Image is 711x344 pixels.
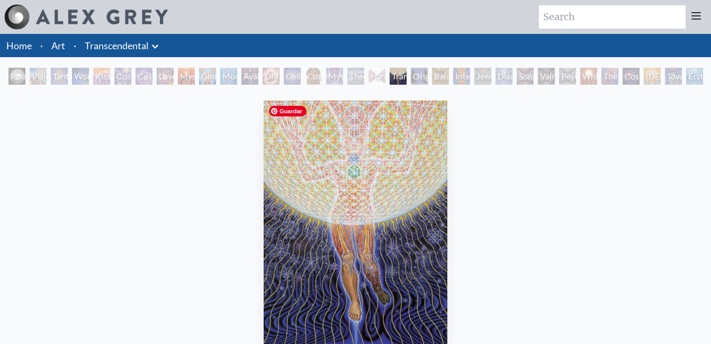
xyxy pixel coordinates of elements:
[284,68,301,85] div: Collective Vision
[93,68,110,85] div: Kiss of the [MEDICAL_DATA]
[665,68,682,85] div: Toward the One
[85,38,149,53] a: Transcendental
[199,68,216,85] div: Glimpsing the Empyrean
[114,68,131,85] div: Cosmic Creativity
[263,68,280,85] div: DMT - The Spirit Molecule
[601,68,618,85] div: The Great Turn
[69,34,80,57] li: ·
[178,68,195,85] div: Mysteriosa 2
[241,68,258,85] div: Ayahuasca Visitation
[30,68,47,85] div: Visionary Origin of Language
[686,68,703,85] div: Ecstasy
[36,34,47,57] li: ·
[539,5,686,29] input: Search
[136,68,152,85] div: Cosmic Artist
[6,40,32,51] a: Home
[51,38,65,53] a: Art
[623,68,640,85] div: Cosmic Consciousness
[72,68,89,85] div: Wonder
[220,68,237,85] div: Monochord
[305,68,322,85] div: Cosmic [DEMOGRAPHIC_DATA]
[474,68,491,85] div: Jewel Being
[432,68,449,85] div: Bardo Being
[390,68,407,85] div: Transfiguration
[559,68,576,85] div: Peyote Being
[580,68,597,85] div: White Light
[347,68,364,85] div: Theologue
[517,68,534,85] div: Song of Vajra Being
[8,68,25,85] div: Polar Unity Spiral
[326,68,343,85] div: Mystic Eye
[269,106,307,116] span: Guardar
[496,68,512,85] div: Diamond Being
[411,68,428,85] div: Original Face
[538,68,555,85] div: Vajra Being
[644,68,661,85] div: [DEMOGRAPHIC_DATA]
[453,68,470,85] div: Interbeing
[51,68,68,85] div: Tantra
[157,68,174,85] div: Love is a Cosmic Force
[368,68,385,85] div: Hands that See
